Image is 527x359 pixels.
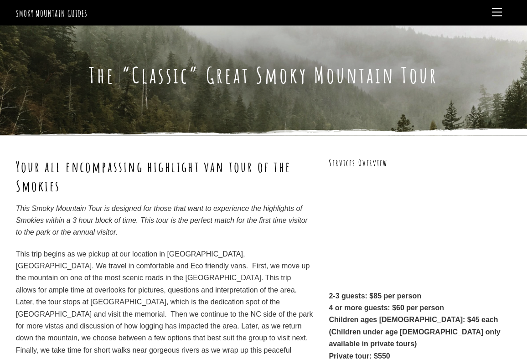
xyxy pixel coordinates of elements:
strong: Your all encompassing highlight van tour of the Smokies [16,157,291,195]
a: Menu [488,4,506,21]
em: This Smoky Mountain Tour is designed for those that want to experience the highlights of Smokies ... [16,205,308,236]
strong: 2-3 guests: $85 per person [329,292,421,300]
h1: The “Classic” Great Smoky Mountain Tour [16,62,511,88]
strong: 4 or more guests: $60 per person [329,304,444,312]
a: Smoky Mountain Guides [16,8,88,19]
h3: Services Overview [329,157,511,169]
strong: Children ages [DEMOGRAPHIC_DATA]: $45 each [329,316,498,323]
strong: (Children under age [DEMOGRAPHIC_DATA] only available in private tours) [329,328,500,348]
